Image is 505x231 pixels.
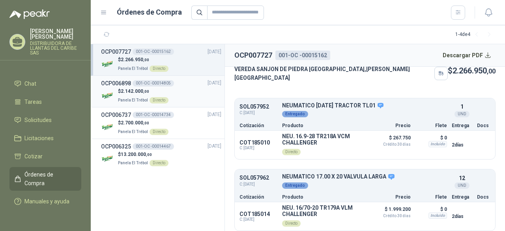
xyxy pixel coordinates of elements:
p: $ [118,151,168,158]
div: Directo [150,129,168,135]
span: 2.700.000 [121,120,149,126]
p: Cotización [239,195,277,199]
div: UND [454,182,469,189]
p: $ 0 [415,133,447,143]
p: $ [118,56,168,64]
p: Cotización [239,123,277,128]
a: OCP007727001-OC -00015162[DATE] Company Logo$2.266.950,00Panela El TrébolDirecto [101,47,221,72]
div: Entregado [282,182,308,189]
a: Cotizar [9,149,81,164]
h3: OCP006737 [101,111,131,119]
p: 2 días [452,140,472,150]
div: Entregado [282,111,308,117]
span: Tareas [24,98,42,106]
span: Crédito 30 días [371,214,411,218]
p: VEREDA SANJON DE PIEDRA [GEOGRAPHIC_DATA] , [PERSON_NAME][GEOGRAPHIC_DATA] [234,65,431,82]
div: 001-OC -00014467 [133,143,174,150]
a: Órdenes de Compra [9,167,81,191]
p: NEU. 16.9-28 TR218A VCM CHALLENGER [282,133,367,146]
a: Chat [9,76,81,91]
span: Chat [24,79,36,88]
div: Directo [150,160,168,166]
p: SOL057962 [239,175,277,181]
div: 001-OC -00014734 [133,112,174,118]
p: $ 1.999.200 [371,205,411,218]
div: Incluido [428,212,447,219]
p: Precio [371,195,411,199]
span: ,00 [143,121,149,125]
img: Logo peakr [9,9,50,19]
a: OCP006898001-OC -00014805[DATE] Company Logo$2.142.000,00Panela El TrébolDirecto [101,79,221,104]
img: Company Logo [101,57,115,71]
span: [DATE] [208,143,221,150]
p: Docs [477,195,490,199]
img: Company Logo [101,120,115,134]
p: $ [448,65,496,77]
h1: Órdenes de Compra [117,7,182,18]
p: Entrega [452,195,472,199]
p: DISTRIBUIDORA DE LLANTAS DEL CARIBE SAS [30,41,81,55]
span: 2.142.000 [121,88,149,94]
span: [DATE] [208,48,221,56]
span: ,00 [143,58,149,62]
span: C: [DATE] [239,146,277,150]
p: Producto [282,123,367,128]
span: Licitaciones [24,134,54,143]
div: 1 - 4 de 4 [455,28,496,41]
p: Producto [282,195,367,199]
span: 2.266.950 [121,57,149,62]
span: C: [DATE] [239,217,277,222]
span: Panela El Trébol [118,161,148,165]
h3: OCP006898 [101,79,131,88]
p: 12 [459,174,465,182]
span: ,00 [143,89,149,94]
span: C: [DATE] [239,110,277,116]
p: 2 días [452,212,472,221]
h2: OCP007727 [234,50,272,61]
h3: OCP006325 [101,142,131,151]
p: Entrega [452,123,472,128]
div: 001-OC -00015162 [275,51,330,60]
img: Company Logo [101,152,115,165]
div: Directo [282,149,301,155]
a: OCP006737001-OC -00014734[DATE] Company Logo$2.700.000,00Panela El TrébolDirecto [101,111,221,135]
div: Incluido [428,141,447,147]
span: ,00 [146,152,152,157]
span: ,00 [487,68,496,75]
img: Company Logo [101,89,115,103]
div: Directo [150,66,168,72]
span: Crédito 30 días [371,143,411,146]
p: 1 [460,102,464,111]
p: Flete [415,195,447,199]
a: Solicitudes [9,113,81,128]
p: COT185010 [239,139,277,146]
p: [PERSON_NAME] [PERSON_NAME] [30,28,81,39]
span: Órdenes de Compra [24,170,74,188]
p: $ 0 [415,205,447,214]
p: NEU. 16/70-20 TR179A VLM CHALLENGER [282,205,367,217]
a: Manuales y ayuda [9,194,81,209]
span: Panela El Trébol [118,130,148,134]
p: Precio [371,123,411,128]
span: [DATE] [208,111,221,118]
div: UND [454,111,469,117]
p: Docs [477,123,490,128]
p: $ 267.750 [371,133,411,146]
a: OCP006325001-OC -00014467[DATE] Company Logo$13.200.000,00Panela El TrébolDirecto [101,142,221,167]
span: 13.200.000 [121,152,152,157]
div: 001-OC -00014805 [133,80,174,86]
span: Solicitudes [24,116,52,124]
span: [DATE] [208,79,221,87]
p: NEUMATICO 17.00 X 20 VALVULA LARGA [282,173,447,180]
p: SOL057952 [239,104,277,110]
h3: OCP007727 [101,47,131,56]
a: Tareas [9,94,81,109]
div: Directo [150,97,168,103]
span: Manuales y ayuda [24,197,69,206]
span: 2.266.950 [453,66,496,75]
a: Licitaciones [9,131,81,146]
div: Directo [282,220,301,227]
button: Descargar PDF [438,47,496,63]
span: Panela El Trébol [118,98,148,102]
p: COT185014 [239,211,277,217]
